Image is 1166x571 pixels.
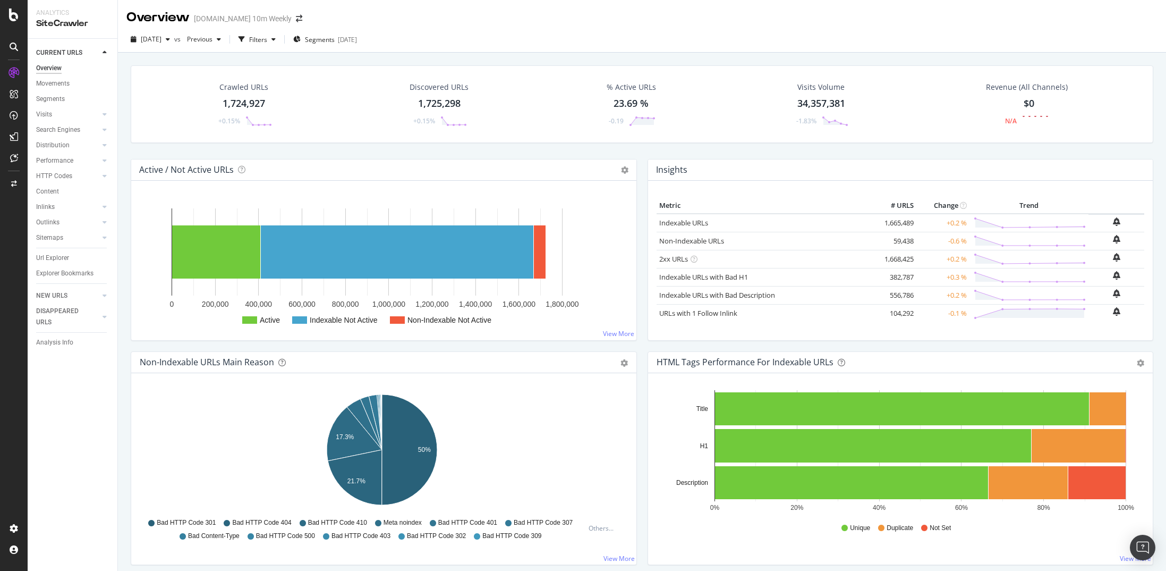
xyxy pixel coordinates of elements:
[930,524,951,533] span: Not Set
[418,97,461,111] div: 1,725,298
[36,306,90,328] div: DISAPPEARED URLS
[659,254,688,264] a: 2xx URLs
[969,198,1088,214] th: Trend
[407,532,466,541] span: Bad HTTP Code 302
[603,554,635,563] a: View More
[36,155,73,166] div: Performance
[659,236,724,246] a: Non-Indexable URLs
[797,97,845,111] div: 34,357,381
[659,218,708,228] a: Indexable URLs
[36,124,80,136] div: Search Engines
[887,524,913,533] span: Duplicate
[850,524,870,533] span: Unique
[710,504,719,511] text: 0%
[36,78,70,89] div: Movements
[609,116,624,125] div: -0.19
[36,47,82,58] div: CURRENT URLS
[36,124,99,136] a: Search Engines
[183,35,212,44] span: Previous
[874,250,916,268] td: 1,668,425
[676,479,708,486] text: Description
[986,82,1068,93] span: Revenue (All Channels)
[620,359,628,367] div: gear
[1024,97,1034,110] span: $0
[916,268,969,286] td: +0.3 %
[289,31,361,48] button: Segments[DATE]
[796,116,816,125] div: -1.83%
[407,316,491,324] text: Non-Indexable Not Active
[916,304,969,322] td: -0.1 %
[140,198,628,332] div: A chart.
[659,290,775,300] a: Indexable URLs with Bad Description
[657,357,833,367] div: HTML Tags Performance for Indexable URLs
[305,35,335,44] span: Segments
[1118,504,1134,511] text: 100%
[418,446,431,454] text: 50%
[696,405,708,413] text: Title
[916,286,969,304] td: +0.2 %
[36,18,109,30] div: SiteCrawler
[589,524,618,533] div: Others...
[36,201,55,213] div: Inlinks
[621,166,628,174] i: Options
[36,63,62,74] div: Overview
[36,232,63,243] div: Sitemaps
[503,300,535,308] text: 1,600,000
[174,35,183,44] span: vs
[1120,554,1151,563] a: View More
[36,290,67,301] div: NEW URLS
[410,82,469,93] div: Discovered URLs
[415,300,448,308] text: 1,200,000
[384,518,422,527] span: Meta noindex
[1005,116,1017,125] div: N/A
[36,232,99,243] a: Sitemaps
[336,433,354,440] text: 17.3%
[331,532,390,541] span: Bad HTTP Code 403
[36,109,99,120] a: Visits
[288,300,316,308] text: 600,000
[188,532,240,541] span: Bad Content-Type
[232,518,291,527] span: Bad HTTP Code 404
[656,163,687,177] h4: Insights
[308,518,367,527] span: Bad HTTP Code 410
[140,357,274,367] div: Non-Indexable URLs Main Reason
[514,518,573,527] span: Bad HTTP Code 307
[1137,359,1144,367] div: gear
[1113,253,1120,262] div: bell-plus
[36,155,99,166] a: Performance
[546,300,578,308] text: 1,800,000
[36,337,73,348] div: Analysis Info
[700,442,708,450] text: H1
[874,304,916,322] td: 104,292
[603,329,634,338] a: View More
[36,9,109,18] div: Analytics
[218,116,240,125] div: +0.15%
[874,198,916,214] th: # URLS
[1130,535,1155,560] div: Open Intercom Messenger
[36,337,110,348] a: Analysis Info
[413,116,435,125] div: +0.15%
[36,217,99,228] a: Outlinks
[36,290,99,301] a: NEW URLS
[1113,307,1120,316] div: bell-plus
[36,186,110,197] a: Content
[36,140,99,151] a: Distribution
[659,272,748,282] a: Indexable URLs with Bad H1
[657,390,1141,514] svg: A chart.
[36,217,59,228] div: Outlinks
[874,232,916,250] td: 59,438
[126,9,190,27] div: Overview
[916,214,969,232] td: +0.2 %
[916,250,969,268] td: +0.2 %
[790,504,803,511] text: 20%
[36,306,99,328] a: DISAPPEARED URLS
[36,47,99,58] a: CURRENT URLS
[202,300,229,308] text: 200,000
[1037,504,1050,511] text: 80%
[1113,235,1120,243] div: bell-plus
[36,186,59,197] div: Content
[139,163,234,177] h4: Active / Not Active URLs
[140,390,624,514] svg: A chart.
[194,13,292,24] div: [DOMAIN_NAME] 10m Weekly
